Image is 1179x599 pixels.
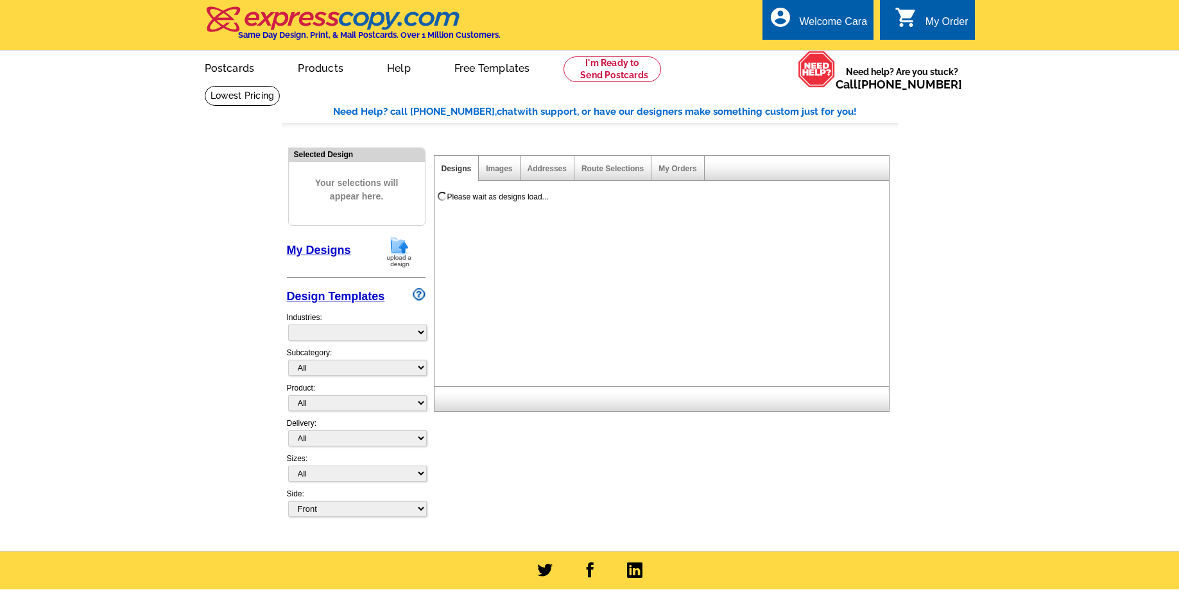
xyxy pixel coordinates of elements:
[287,453,426,488] div: Sizes:
[798,51,836,88] img: help
[800,16,868,34] div: Welcome Cara
[447,191,549,203] div: Please wait as designs load...
[836,78,962,91] span: Call
[383,235,416,268] img: upload-design
[895,14,968,30] a: shopping_cart My Order
[277,52,364,82] a: Products
[289,148,425,160] div: Selected Design
[528,164,567,173] a: Addresses
[581,164,644,173] a: Route Selections
[836,65,968,91] span: Need help? Are you stuck?
[205,15,501,40] a: Same Day Design, Print, & Mail Postcards. Over 1 Million Customers.
[925,16,968,34] div: My Order
[437,191,447,201] img: loading...
[287,347,426,382] div: Subcategory:
[895,6,918,29] i: shopping_cart
[413,288,426,301] img: design-wizard-help-icon.png
[287,418,426,453] div: Delivery:
[287,488,426,518] div: Side:
[238,30,501,40] h4: Same Day Design, Print, & Mail Postcards. Over 1 Million Customers.
[486,164,512,173] a: Images
[287,244,351,257] a: My Designs
[366,52,431,82] a: Help
[287,305,426,347] div: Industries:
[184,52,275,82] a: Postcards
[442,164,472,173] a: Designs
[769,6,792,29] i: account_circle
[434,52,551,82] a: Free Templates
[298,164,415,216] span: Your selections will appear here.
[287,382,426,418] div: Product:
[857,78,962,91] a: [PHONE_NUMBER]
[287,290,385,303] a: Design Templates
[333,105,898,119] div: Need Help? call [PHONE_NUMBER], with support, or have our designers make something custom just fo...
[658,164,696,173] a: My Orders
[497,106,517,117] span: chat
